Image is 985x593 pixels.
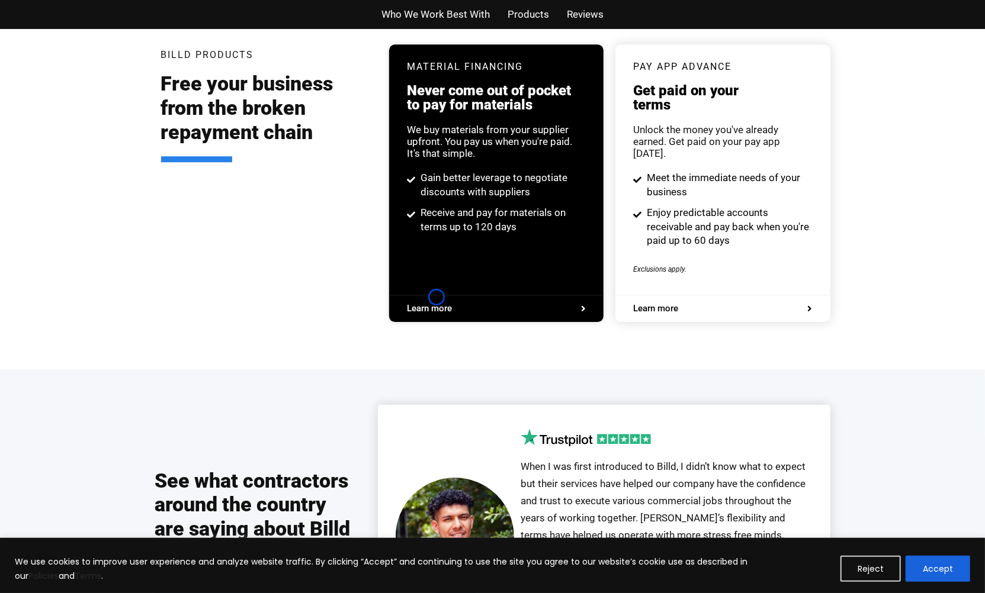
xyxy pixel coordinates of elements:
h3: Billd Products [161,50,254,60]
h3: Material Financing [407,62,586,72]
h3: Get paid on your terms [633,83,812,112]
button: Accept [906,556,970,582]
span: Exclusions apply. [633,265,686,273]
span: Enjoy predictable accounts receivable and pay back when you're paid up to 60 days [644,206,813,248]
a: Policies [28,570,59,582]
span: Receive and pay for materials on terms up to 120 days [418,206,586,234]
span: Learn more [407,304,452,313]
h3: Never come out of pocket to pay for materials [407,83,586,112]
div: Unlock the money you've already earned. Get paid on your pay app [DATE]. [633,124,812,159]
h2: See what contractors around the country are saying about Billd [155,469,354,559]
span: Meet the immediate needs of your business [644,171,813,199]
a: Who We Work Best With [381,6,490,23]
h2: Free your business from the broken repayment chain [161,72,372,162]
p: We use cookies to improve user experience and analyze website traffic. By clicking “Accept” and c... [15,555,832,583]
a: Terms [75,570,101,582]
button: Reject [840,556,901,582]
a: Learn more [633,304,812,313]
h3: pay app advance [633,62,812,72]
span: Gain better leverage to negotiate discounts with suppliers [418,171,586,199]
span: Learn more [633,304,678,313]
a: Products [508,6,549,23]
div: We buy materials from your supplier upfront. You pay us when you're paid. It's that simple. [407,124,586,159]
a: Reviews [567,6,604,23]
a: Learn more [407,304,586,313]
